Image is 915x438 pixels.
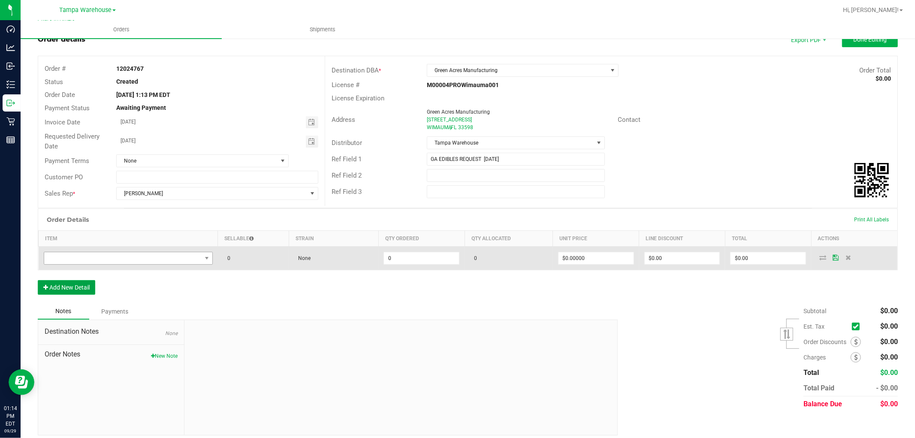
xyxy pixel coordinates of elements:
[854,217,889,223] span: Print All Labels
[44,252,213,265] span: NO DATA FOUND
[731,252,806,264] input: 0
[855,163,889,197] qrcode: 12024767
[45,173,83,181] span: Customer PO
[859,66,891,74] span: Order Total
[116,91,170,98] strong: [DATE] 1:13 PM EDT
[559,252,634,264] input: 0
[384,252,459,264] input: 0
[223,255,230,261] span: 0
[880,338,898,346] span: $0.00
[553,231,639,247] th: Unit Price
[427,64,607,76] span: Green Acres Manufacturing
[38,34,85,45] div: Order details
[427,117,472,123] span: [STREET_ADDRESS]
[470,255,477,261] span: 0
[427,82,499,88] strong: M00004PROWimauma001
[880,353,898,361] span: $0.00
[4,428,17,434] p: 09/29
[45,157,89,165] span: Payment Terms
[427,109,490,115] span: Green Acres Manufacturing
[289,231,378,247] th: Strain
[332,81,359,89] span: License #
[618,116,640,124] span: Contact
[6,62,15,70] inline-svg: Inbound
[803,384,834,392] span: Total Paid
[45,133,100,150] span: Requested Delivery Date
[725,231,811,247] th: Total
[45,118,80,126] span: Invoice Date
[332,188,362,196] span: Ref Field 3
[218,231,289,247] th: Sellable
[151,352,178,360] button: New Note
[332,139,362,147] span: Distributor
[880,322,898,330] span: $0.00
[842,32,898,47] button: Done Editing
[165,330,178,336] span: None
[45,78,63,86] span: Status
[803,308,826,314] span: Subtotal
[21,21,222,39] a: Orders
[880,400,898,408] span: $0.00
[9,369,34,395] iframe: Resource center
[843,6,899,13] span: Hi, [PERSON_NAME]!
[47,216,89,223] h1: Order Details
[852,321,864,332] span: Calculate excise tax
[855,163,889,197] img: Scan me!
[842,255,855,260] span: Delete Order Detail
[427,137,594,149] span: Tampa Warehouse
[6,80,15,89] inline-svg: Inventory
[59,6,112,14] span: Tampa Warehouse
[782,32,833,47] li: Export PDF
[811,231,897,247] th: Actions
[6,117,15,126] inline-svg: Retail
[6,136,15,144] inline-svg: Reports
[102,26,141,33] span: Orders
[853,36,887,43] span: Done Editing
[332,66,379,74] span: Destination DBA
[332,155,362,163] span: Ref Field 1
[4,405,17,428] p: 01:14 PM EDT
[332,116,355,124] span: Address
[880,369,898,377] span: $0.00
[803,354,851,361] span: Charges
[45,326,178,337] span: Destination Notes
[332,94,384,102] span: License Expiration
[117,187,307,199] span: [PERSON_NAME]
[645,252,720,264] input: 0
[803,338,851,345] span: Order Discounts
[803,400,842,408] span: Balance Due
[6,99,15,107] inline-svg: Outbound
[45,65,66,72] span: Order #
[639,231,725,247] th: Line Discount
[38,280,95,295] button: Add New Detail
[38,303,89,320] div: Notes
[6,25,15,33] inline-svg: Dashboard
[298,26,347,33] span: Shipments
[116,104,166,111] strong: Awaiting Payment
[45,104,90,112] span: Payment Status
[294,255,311,261] span: None
[803,369,819,377] span: Total
[876,75,891,82] strong: $0.00
[116,78,138,85] strong: Created
[45,349,178,359] span: Order Notes
[427,124,452,130] span: WIMAUMA
[39,231,218,247] th: Item
[45,91,75,99] span: Order Date
[116,65,144,72] strong: 12024767
[829,255,842,260] span: Save Order Detail
[876,384,898,392] span: - $0.00
[89,304,141,319] div: Payments
[222,21,423,39] a: Shipments
[45,190,73,197] span: Sales Rep
[332,172,362,179] span: Ref Field 2
[451,124,456,130] span: FL
[306,116,318,128] span: Toggle calendar
[306,136,318,148] span: Toggle calendar
[6,43,15,52] inline-svg: Analytics
[450,124,451,130] span: ,
[458,124,473,130] span: 33598
[117,155,278,167] span: None
[803,323,849,330] span: Est. Tax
